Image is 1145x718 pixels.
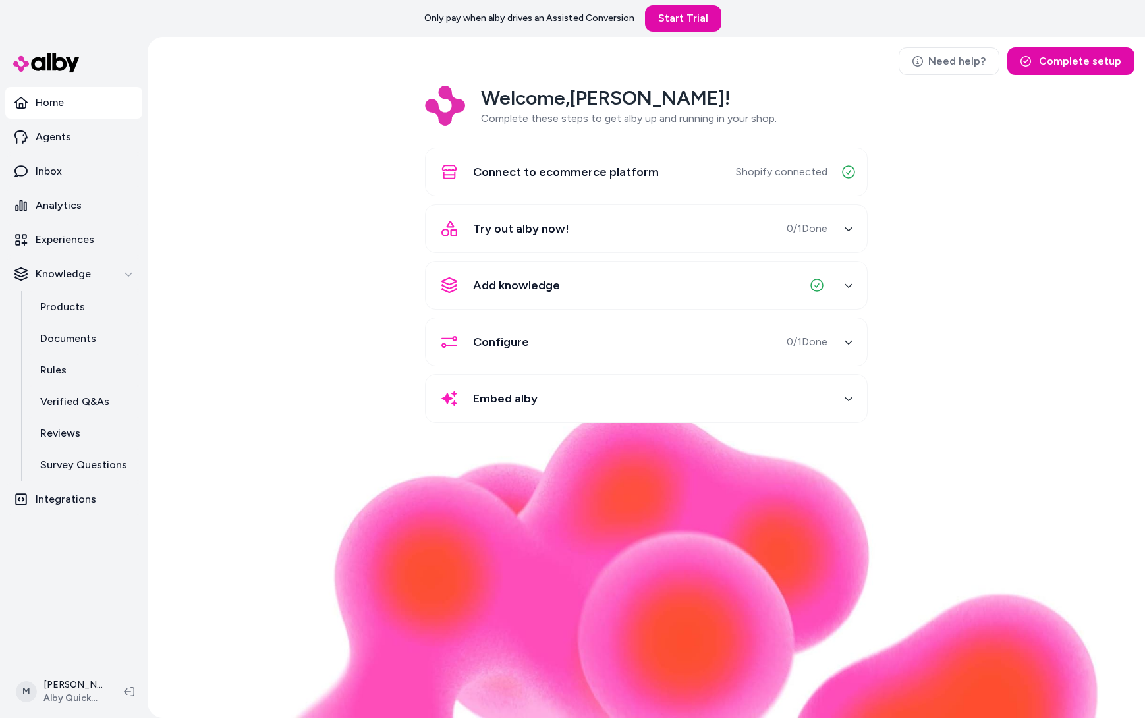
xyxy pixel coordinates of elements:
[27,354,142,386] a: Rules
[27,418,142,449] a: Reviews
[193,404,1100,718] img: alby Bubble
[899,47,999,75] a: Need help?
[473,219,569,238] span: Try out alby now!
[8,671,113,713] button: M[PERSON_NAME]Alby QuickStart Store
[787,221,827,236] span: 0 / 1 Done
[787,334,827,350] span: 0 / 1 Done
[36,491,96,507] p: Integrations
[5,224,142,256] a: Experiences
[36,232,94,248] p: Experiences
[43,678,103,692] p: [PERSON_NAME]
[36,266,91,282] p: Knowledge
[5,190,142,221] a: Analytics
[736,164,827,180] span: Shopify connected
[5,87,142,119] a: Home
[481,112,777,124] span: Complete these steps to get alby up and running in your shop.
[36,163,62,179] p: Inbox
[433,213,859,244] button: Try out alby now!0/1Done
[40,299,85,315] p: Products
[1007,47,1134,75] button: Complete setup
[5,258,142,290] button: Knowledge
[40,362,67,378] p: Rules
[36,198,82,213] p: Analytics
[36,95,64,111] p: Home
[27,386,142,418] a: Verified Q&As
[40,457,127,473] p: Survey Questions
[433,269,859,301] button: Add knowledge
[5,155,142,187] a: Inbox
[36,129,71,145] p: Agents
[433,156,859,188] button: Connect to ecommerce platformShopify connected
[16,681,37,702] span: M
[645,5,721,32] a: Start Trial
[27,323,142,354] a: Documents
[13,53,79,72] img: alby Logo
[5,121,142,153] a: Agents
[27,449,142,481] a: Survey Questions
[40,331,96,346] p: Documents
[425,86,465,126] img: Logo
[424,12,634,25] p: Only pay when alby drives an Assisted Conversion
[473,389,538,408] span: Embed alby
[27,291,142,323] a: Products
[433,383,859,414] button: Embed alby
[473,163,659,181] span: Connect to ecommerce platform
[473,333,529,351] span: Configure
[481,86,777,111] h2: Welcome, [PERSON_NAME] !
[43,692,103,705] span: Alby QuickStart Store
[40,394,109,410] p: Verified Q&As
[473,276,560,294] span: Add knowledge
[433,326,859,358] button: Configure0/1Done
[5,483,142,515] a: Integrations
[40,426,80,441] p: Reviews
